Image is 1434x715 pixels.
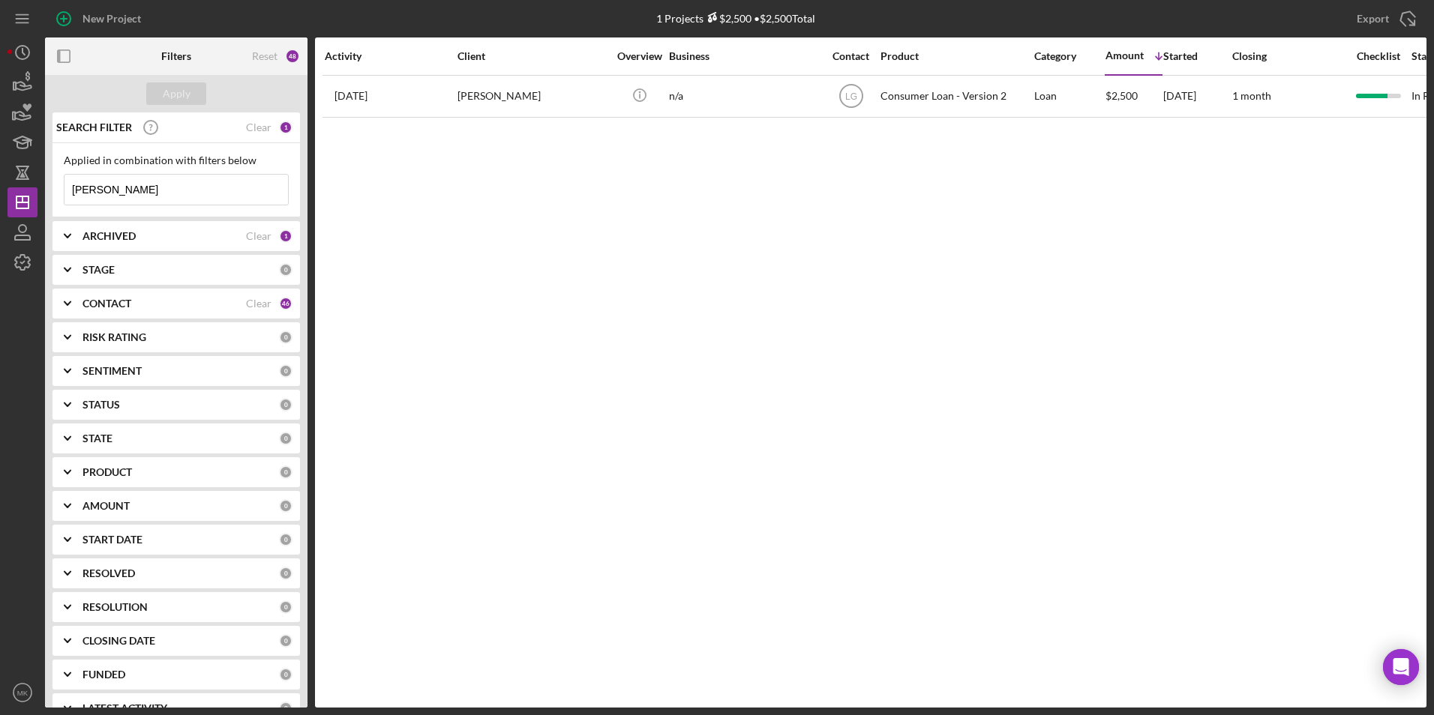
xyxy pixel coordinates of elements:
[246,298,271,310] div: Clear
[279,229,292,243] div: 1
[325,50,456,62] div: Activity
[82,702,167,714] b: LATEST ACTIVITY
[1342,4,1426,34] button: Export
[669,50,819,62] div: Business
[246,121,271,133] div: Clear
[82,466,132,478] b: PRODUCT
[279,364,292,378] div: 0
[1034,50,1104,62] div: Category
[82,635,155,647] b: CLOSING DATE
[844,91,856,102] text: LG
[611,50,667,62] div: Overview
[703,12,751,25] div: $2,500
[45,4,156,34] button: New Project
[7,678,37,708] button: MK
[279,263,292,277] div: 0
[82,669,125,681] b: FUNDED
[82,365,142,377] b: SENTIMENT
[82,331,146,343] b: RISK RATING
[279,432,292,445] div: 0
[82,567,135,579] b: RESOLVED
[1232,50,1345,62] div: Closing
[1232,89,1271,102] time: 1 month
[82,500,130,512] b: AMOUNT
[334,90,367,102] time: 2025-09-10 17:38
[669,76,819,116] div: n/a
[1163,76,1231,116] div: [DATE]
[279,702,292,715] div: 0
[279,465,292,479] div: 0
[161,50,191,62] b: Filters
[82,4,141,34] div: New Project
[279,297,292,310] div: 46
[279,331,292,344] div: 0
[82,399,120,411] b: STATUS
[279,634,292,648] div: 0
[279,121,292,134] div: 1
[82,534,142,546] b: START DATE
[1163,50,1231,62] div: Started
[82,264,115,276] b: STAGE
[279,567,292,580] div: 0
[82,432,112,444] b: STATE
[457,76,607,116] div: [PERSON_NAME]
[1034,76,1104,116] div: Loan
[1357,4,1389,34] div: Export
[82,298,131,310] b: CONTACT
[252,50,277,62] div: Reset
[1105,89,1138,102] span: $2,500
[56,121,132,133] b: SEARCH FILTER
[82,230,136,242] b: ARCHIVED
[823,50,879,62] div: Contact
[880,50,1030,62] div: Product
[279,668,292,681] div: 0
[279,600,292,614] div: 0
[656,12,815,25] div: 1 Projects • $2,500 Total
[1346,50,1410,62] div: Checklist
[285,49,300,64] div: 48
[82,601,148,613] b: RESOLUTION
[246,230,271,242] div: Clear
[64,154,289,166] div: Applied in combination with filters below
[457,50,607,62] div: Client
[1383,649,1419,685] div: Open Intercom Messenger
[146,82,206,105] button: Apply
[880,76,1030,116] div: Consumer Loan - Version 2
[279,398,292,411] div: 0
[1105,49,1144,61] div: Amount
[279,499,292,513] div: 0
[279,533,292,546] div: 0
[17,689,28,697] text: MK
[163,82,190,105] div: Apply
